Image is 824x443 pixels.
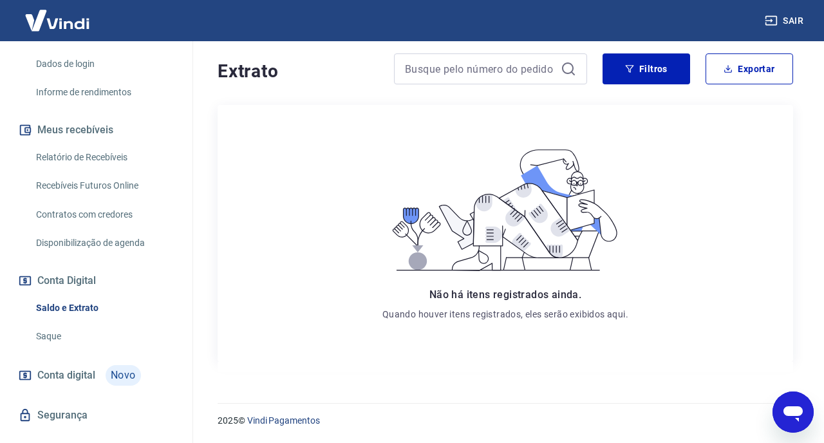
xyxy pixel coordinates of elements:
[31,144,177,171] a: Relatório de Recebíveis
[603,53,690,84] button: Filtros
[15,116,177,144] button: Meus recebíveis
[15,360,177,391] a: Conta digitalNovo
[31,51,177,77] a: Dados de login
[31,323,177,350] a: Saque
[15,1,99,40] img: Vindi
[31,295,177,321] a: Saldo e Extrato
[247,415,320,426] a: Vindi Pagamentos
[31,173,177,199] a: Recebíveis Futuros Online
[106,365,141,386] span: Novo
[31,202,177,228] a: Contratos com credores
[429,288,581,301] span: Não há itens registrados ainda.
[405,59,556,79] input: Busque pelo número do pedido
[31,230,177,256] a: Disponibilização de agenda
[218,414,793,428] p: 2025 ©
[15,267,177,295] button: Conta Digital
[31,79,177,106] a: Informe de rendimentos
[772,391,814,433] iframe: Botão para abrir a janela de mensagens
[382,308,628,321] p: Quando houver itens registrados, eles serão exibidos aqui.
[15,401,177,429] a: Segurança
[37,366,95,384] span: Conta digital
[218,59,379,84] h4: Extrato
[706,53,793,84] button: Exportar
[762,9,809,33] button: Sair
